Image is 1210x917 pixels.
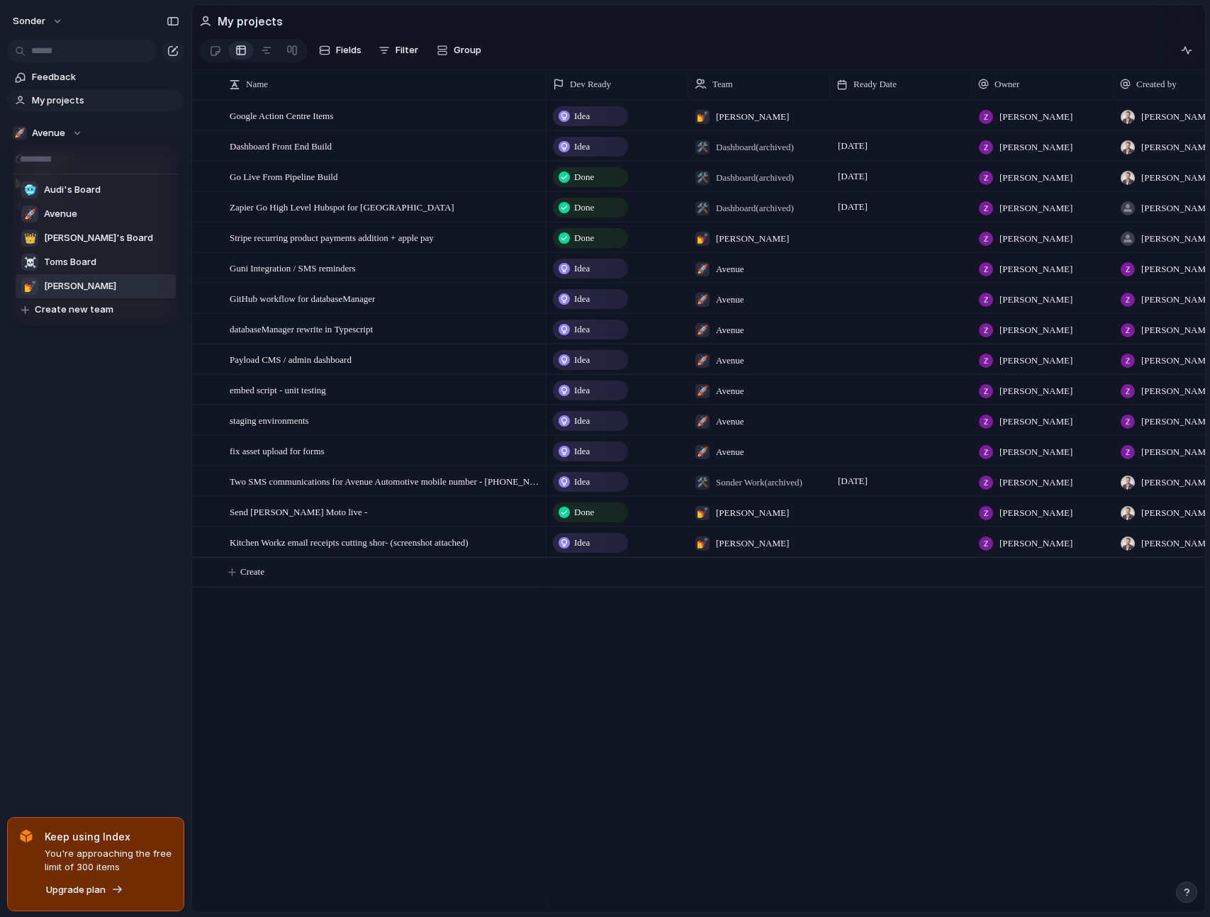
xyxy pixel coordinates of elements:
div: 💅 [21,278,38,295]
div: 🚀 [21,206,38,223]
span: [PERSON_NAME]'s Board [44,231,153,245]
span: Avenue [44,207,77,221]
span: Audi's Board [44,183,101,197]
div: ☠️ [21,254,38,271]
div: 👑 [21,230,38,247]
div: 🥶 [21,181,38,198]
span: [PERSON_NAME] [44,279,116,293]
span: Create new team [35,303,113,317]
span: Toms Board [44,255,96,269]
